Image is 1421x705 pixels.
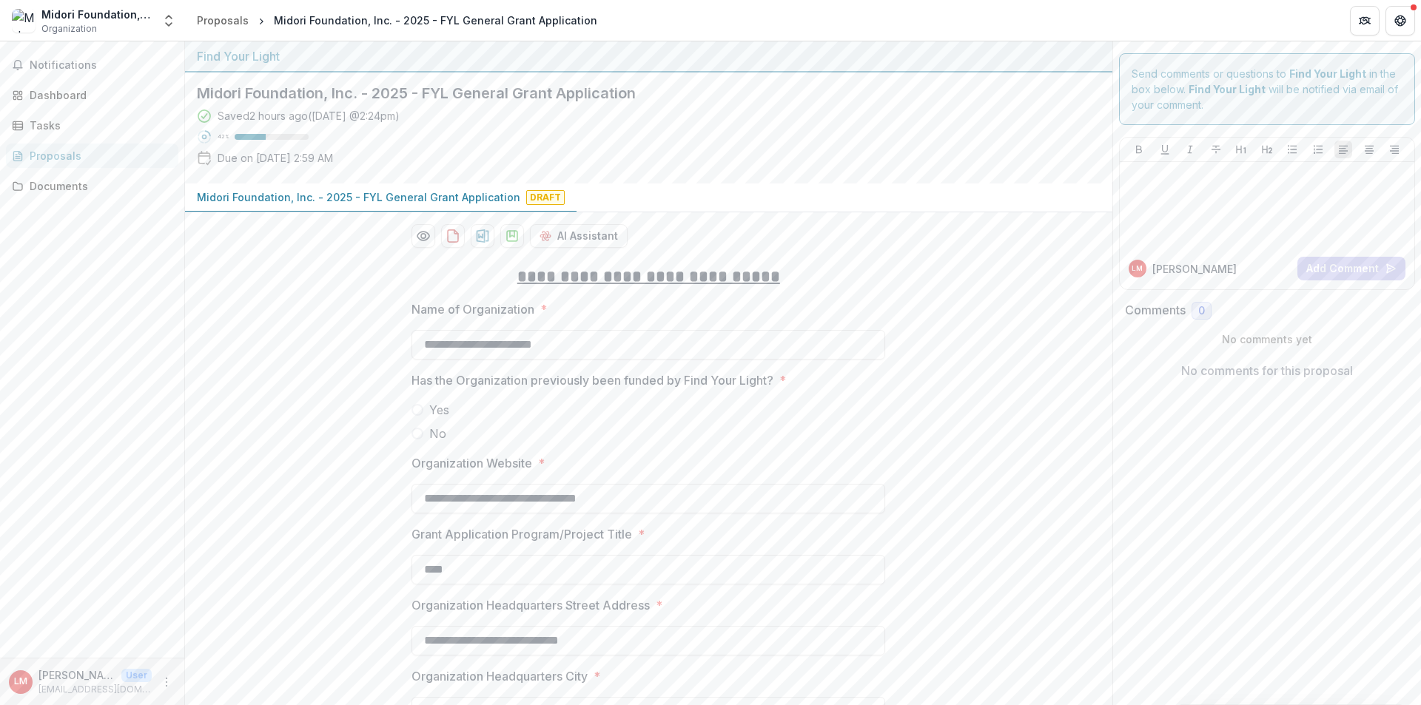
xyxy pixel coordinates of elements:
span: No [429,425,446,442]
div: Send comments or questions to in the box below. will be notified via email of your comment. [1119,53,1416,125]
a: Dashboard [6,83,178,107]
button: Get Help [1385,6,1415,36]
span: 0 [1198,305,1205,317]
div: Tasks [30,118,167,133]
button: Heading 1 [1232,141,1250,158]
div: Luz MacManus [14,677,27,687]
button: Bold [1130,141,1148,158]
button: Preview e9df0c70-7e0a-4b40-908a-9b7cd5e65e7a-0.pdf [411,224,435,248]
a: Proposals [6,144,178,168]
a: Documents [6,174,178,198]
span: Draft [526,190,565,205]
p: Organization Headquarters City [411,667,588,685]
p: Midori Foundation, Inc. - 2025 - FYL General Grant Application [197,189,520,205]
button: Underline [1156,141,1174,158]
button: Open entity switcher [158,6,179,36]
button: Align Center [1360,141,1378,158]
p: Name of Organization [411,300,534,318]
a: Tasks [6,113,178,138]
button: Notifications [6,53,178,77]
p: 42 % [218,132,229,142]
div: Luz MacManus [1132,265,1143,272]
span: Organization [41,22,97,36]
button: download-proposal [441,224,465,248]
div: Midori Foundation, Inc. [41,7,152,22]
h2: Comments [1125,303,1186,317]
p: User [121,669,152,682]
button: AI Assistant [530,224,628,248]
div: Documents [30,178,167,194]
p: Organization Website [411,454,532,472]
p: [PERSON_NAME] [1152,261,1237,277]
nav: breadcrumb [191,10,603,31]
p: No comments for this proposal [1181,362,1353,380]
button: Add Comment [1297,257,1405,280]
p: [PERSON_NAME] [38,667,115,683]
button: Italicize [1181,141,1199,158]
h2: Midori Foundation, Inc. - 2025 - FYL General Grant Application [197,84,1077,102]
p: Has the Organization previously been funded by Find Your Light? [411,371,773,389]
button: Strike [1207,141,1225,158]
button: Partners [1350,6,1380,36]
div: Midori Foundation, Inc. - 2025 - FYL General Grant Application [274,13,597,28]
button: Heading 2 [1258,141,1276,158]
p: Grant Application Program/Project Title [411,525,632,543]
strong: Find Your Light [1289,67,1366,80]
button: Align Right [1385,141,1403,158]
button: download-proposal [500,224,524,248]
button: Bullet List [1283,141,1301,158]
p: No comments yet [1125,331,1410,347]
p: Organization Headquarters Street Address [411,596,650,614]
div: Proposals [30,148,167,163]
strong: Find Your Light [1189,83,1266,95]
span: Yes [429,401,449,419]
div: Saved 2 hours ago ( [DATE] @ 2:24pm ) [218,108,400,124]
div: Find Your Light [197,47,1101,65]
span: Notifications [30,59,172,72]
p: [EMAIL_ADDRESS][DOMAIN_NAME] [38,683,152,696]
button: More [158,673,175,691]
div: Proposals [197,13,249,28]
button: Ordered List [1309,141,1327,158]
a: Proposals [191,10,255,31]
button: Align Left [1334,141,1352,158]
img: Midori Foundation, Inc. [12,9,36,33]
p: Due on [DATE] 2:59 AM [218,150,333,166]
button: download-proposal [471,224,494,248]
div: Dashboard [30,87,167,103]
